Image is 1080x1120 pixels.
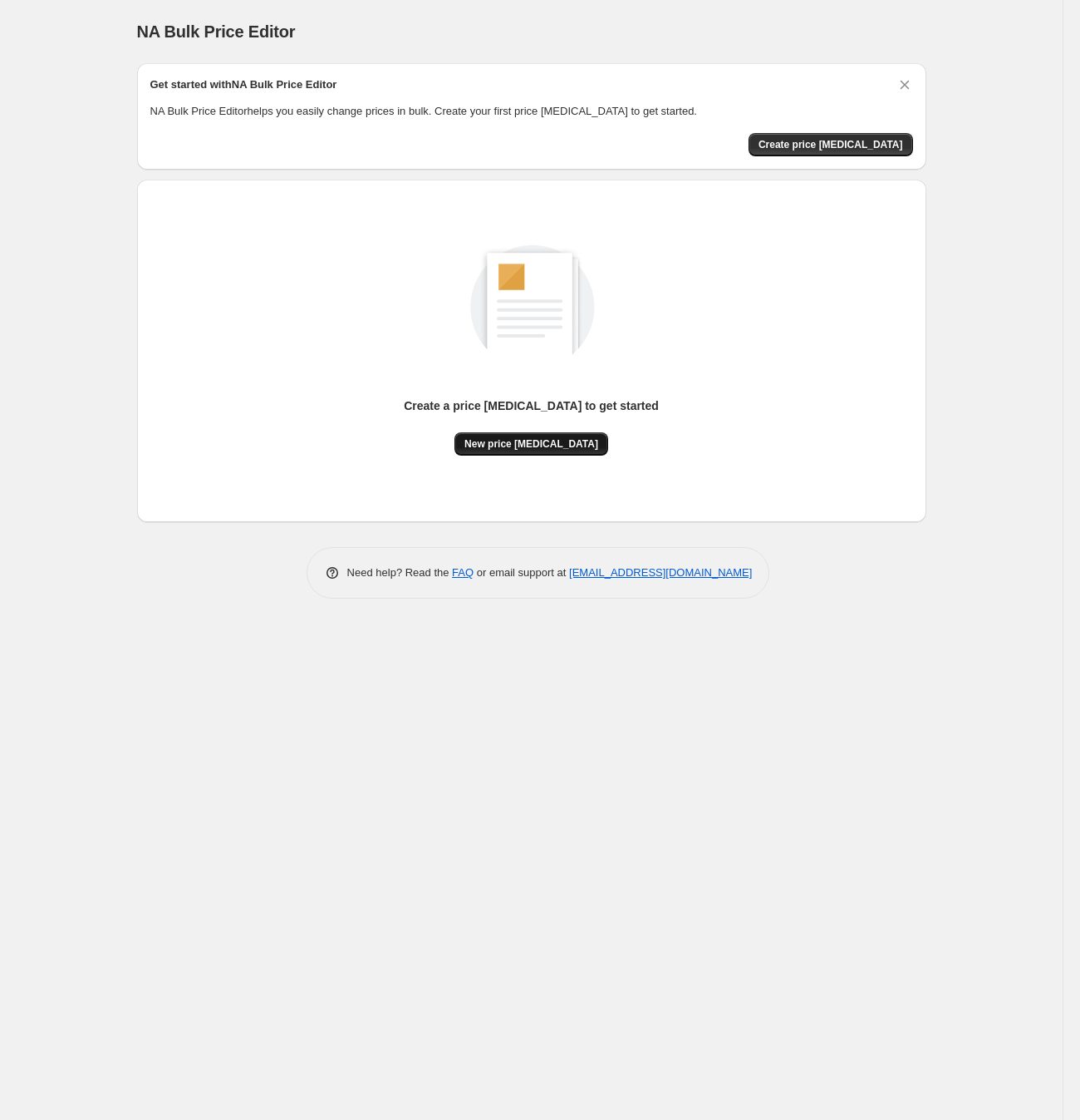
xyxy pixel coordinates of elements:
h2: Get started with NA Bulk Price Editor [150,76,337,93]
p: NA Bulk Price Editor helps you easily change prices in bulk. Create your first price [MEDICAL_DAT... [150,103,913,120]
span: NA Bulk Price Editor [137,22,296,41]
button: Create price change job [749,133,913,156]
span: or email support at [474,566,569,579]
p: Create a price [MEDICAL_DATA] to get started [404,397,659,414]
button: Dismiss card [896,76,913,93]
a: [EMAIL_ADDRESS][DOMAIN_NAME] [569,566,752,579]
span: Need help? Read the [347,566,453,579]
span: Create price [MEDICAL_DATA] [758,138,903,151]
span: New price [MEDICAL_DATA] [464,437,598,451]
a: FAQ [452,566,474,579]
button: New price [MEDICAL_DATA] [454,432,608,456]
